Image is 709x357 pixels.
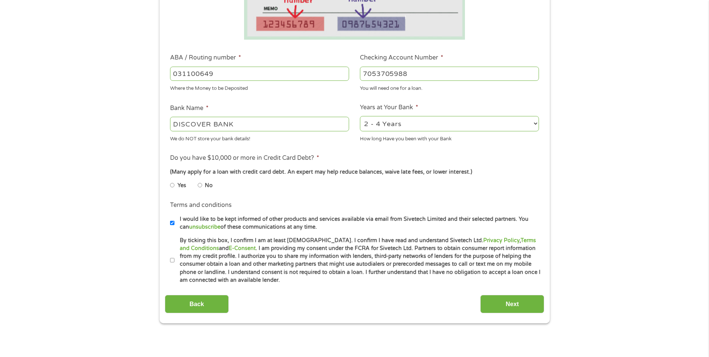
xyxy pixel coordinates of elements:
label: By ticking this box, I confirm I am at least [DEMOGRAPHIC_DATA]. I confirm I have read and unders... [175,237,541,284]
div: How long Have you been with your Bank [360,132,539,143]
label: Terms and conditions [170,201,232,209]
input: Back [165,295,229,313]
div: Where the Money to be Deposited [170,82,349,92]
label: Bank Name [170,104,209,112]
a: unsubscribe [189,224,221,230]
div: (Many apply for a loan with credit card debt. An expert may help reduce balances, waive late fees... [170,168,539,176]
label: Years at Your Bank [360,104,418,112]
div: We do NOT store your bank details! [170,132,349,143]
input: 345634636 [360,67,539,81]
a: Privacy Policy [483,237,520,244]
input: 263177916 [170,67,349,81]
input: Next [480,295,544,313]
label: Do you have $10,000 or more in Credit Card Debt? [170,154,319,162]
div: You will need one for a loan. [360,82,539,92]
label: Yes [178,181,186,190]
label: Checking Account Number [360,54,443,62]
a: Terms and Conditions [180,237,536,251]
label: ABA / Routing number [170,54,241,62]
a: E-Consent [229,245,256,251]
label: No [205,181,213,190]
label: I would like to be kept informed of other products and services available via email from Sivetech... [175,215,541,231]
